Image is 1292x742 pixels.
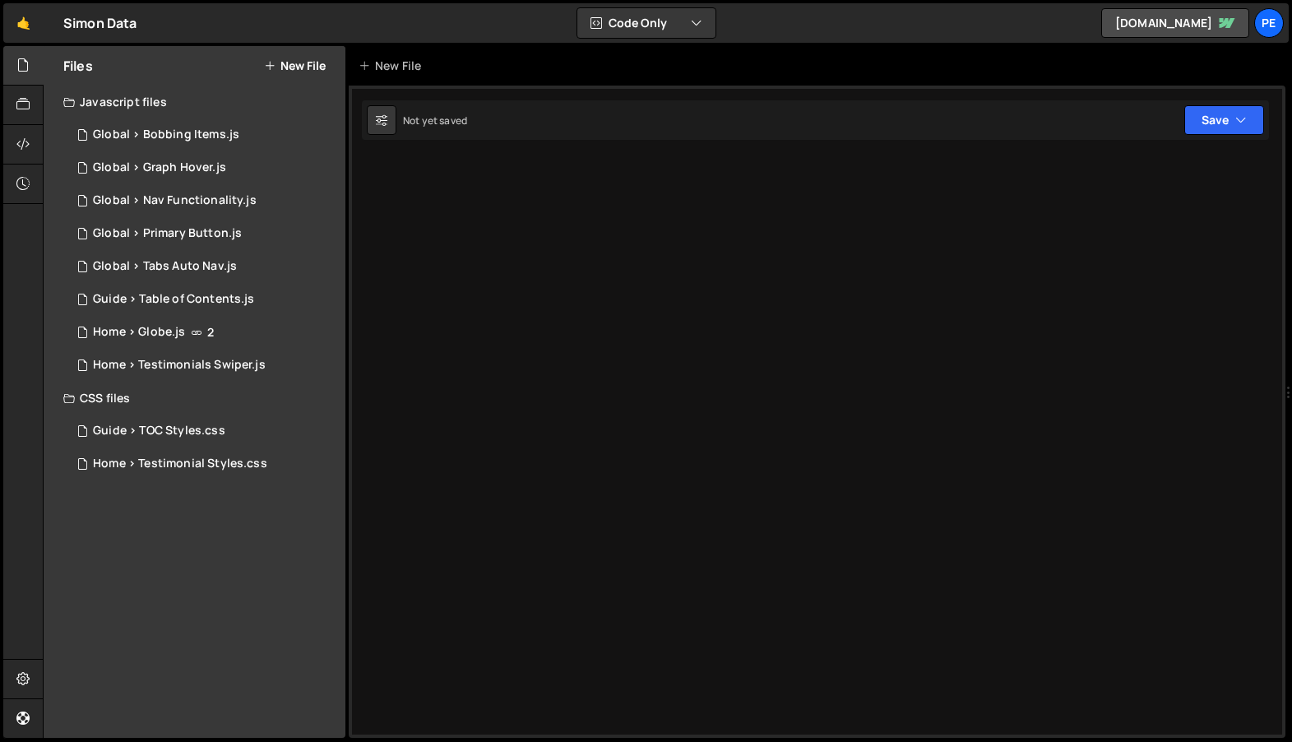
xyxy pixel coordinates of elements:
[264,59,326,72] button: New File
[44,86,345,118] div: Javascript files
[93,424,225,438] div: Guide > TOC Styles.css
[63,316,345,349] div: 16753/46016.js
[63,151,345,184] div: 16753/45758.js
[63,13,137,33] div: Simon Data
[93,160,226,175] div: Global > Graph Hover.js
[93,128,239,142] div: Global > Bobbing Items.js
[63,184,345,217] div: 16753/46225.js
[1184,105,1264,135] button: Save
[577,8,715,38] button: Code Only
[1101,8,1249,38] a: [DOMAIN_NAME]
[93,193,257,208] div: Global > Nav Functionality.js
[93,358,266,373] div: Home > Testimonials Swiper.js
[63,250,345,283] div: 16753/46062.js
[3,3,44,43] a: 🤙
[63,57,93,75] h2: Files
[63,217,345,250] div: 16753/45990.js
[359,58,428,74] div: New File
[63,283,345,316] div: 16753/46418.js
[44,382,345,415] div: CSS files
[63,415,345,448] div: 16753/46419.css
[63,448,345,480] div: 16753/45793.css
[93,292,254,307] div: Guide > Table of Contents.js
[93,457,267,471] div: Home > Testimonial Styles.css
[207,326,214,339] span: 2
[1254,8,1284,38] a: Pe
[403,114,467,128] div: Not yet saved
[93,259,237,274] div: Global > Tabs Auto Nav.js
[63,349,345,382] div: 16753/45792.js
[63,118,345,151] div: 16753/46060.js
[93,226,242,241] div: Global > Primary Button.js
[93,325,185,340] div: Home > Globe.js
